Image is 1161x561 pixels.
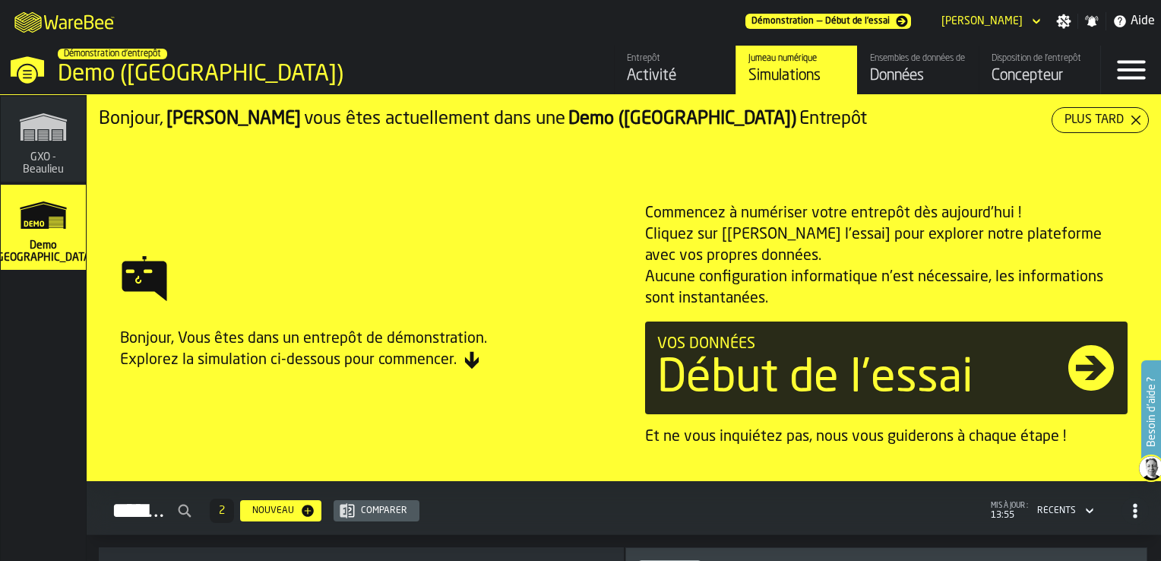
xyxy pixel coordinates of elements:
[645,203,1128,309] div: Commencez à numériser votre entrepôt dès aujourd'hui ! Cliquez sur [[PERSON_NAME] l'essai] pour e...
[992,53,1088,64] div: Disposition de l'entrepôt
[992,65,1088,87] div: Concepteur
[1143,362,1159,462] label: Besoin d'aide ?
[645,426,1128,448] div: Et ne vous inquiétez pas, nous vous guiderons à chaque étape !
[355,506,413,516] div: Comparer
[58,49,167,59] div: Démonstration d'entrepôt
[991,502,1028,510] span: mis à jour :
[240,500,321,521] button: button-Nouveau
[870,53,966,64] div: Ensembles de données de l'entrepôt
[58,61,468,88] div: Demo ([GEOGRAPHIC_DATA])
[941,15,1023,27] div: DropdownMenuValue-Jérémy Daimez
[991,510,1028,521] span: 13:55
[979,46,1100,94] a: link-to-/wh/i/16932755-72b9-4ea4-9c69-3f1f3a500823/designer
[1,185,86,273] a: link-to-/wh/i/16932755-72b9-4ea4-9c69-3f1f3a500823/simulations
[1106,12,1161,30] label: button-toggle-Aide
[1050,14,1077,29] label: button-toggle-Paramètres
[1078,14,1106,29] label: button-toggle-Notifications
[1052,107,1149,133] button: button-Plus tard
[120,328,603,371] div: Bonjour, Vous êtes dans un entrepôt de démonstration. Explorez la simulation ci-dessous pour comm...
[166,110,301,128] span: [PERSON_NAME]
[87,95,1161,481] div: ItemListCard-
[99,107,1052,132] div: Bonjour, vous êtes actuellement dans une Entrepôt
[751,16,814,27] span: Démonstration
[935,12,1044,30] div: DropdownMenuValue-Jérémy Daimez
[1131,12,1155,30] span: Aide
[857,46,979,94] a: link-to-/wh/i/16932755-72b9-4ea4-9c69-3f1f3a500823/data
[825,16,890,27] span: Début de l'essai
[627,53,723,64] div: Entrepôt
[568,110,796,128] span: Demo ([GEOGRAPHIC_DATA])
[736,46,857,94] a: link-to-/wh/i/16932755-72b9-4ea4-9c69-3f1f3a500823/simulations
[334,500,419,521] button: button-Comparer
[870,65,966,87] div: Données
[1037,506,1076,516] div: DropdownMenuValue-4
[817,16,822,27] span: —
[748,65,845,87] div: Simulations
[627,65,723,87] div: Activité
[748,53,845,64] div: Jumeau numérique
[219,506,225,516] span: 2
[246,506,300,516] div: Nouveau
[7,151,80,176] span: GXO - Beaulieu
[745,14,923,29] div: Abonnement au menu
[657,357,973,402] div: Début de l'essai
[204,499,240,523] div: ButtonLoadMore-En savoir plus-Prévenir-Première-Dernière
[87,481,1161,535] h2: button-Simulations
[1,97,86,185] a: link-to-/wh/i/879171bb-fb62-45b6-858d-60381ae340f0/simulations
[657,334,755,355] div: Vos données
[1058,111,1130,129] div: Plus tard
[1031,502,1097,520] div: DropdownMenuValue-4
[745,14,923,29] a: link-to-/wh/new
[1101,46,1161,94] label: button-toggle-Menu
[614,46,736,94] a: link-to-/wh/i/16932755-72b9-4ea4-9c69-3f1f3a500823/feed/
